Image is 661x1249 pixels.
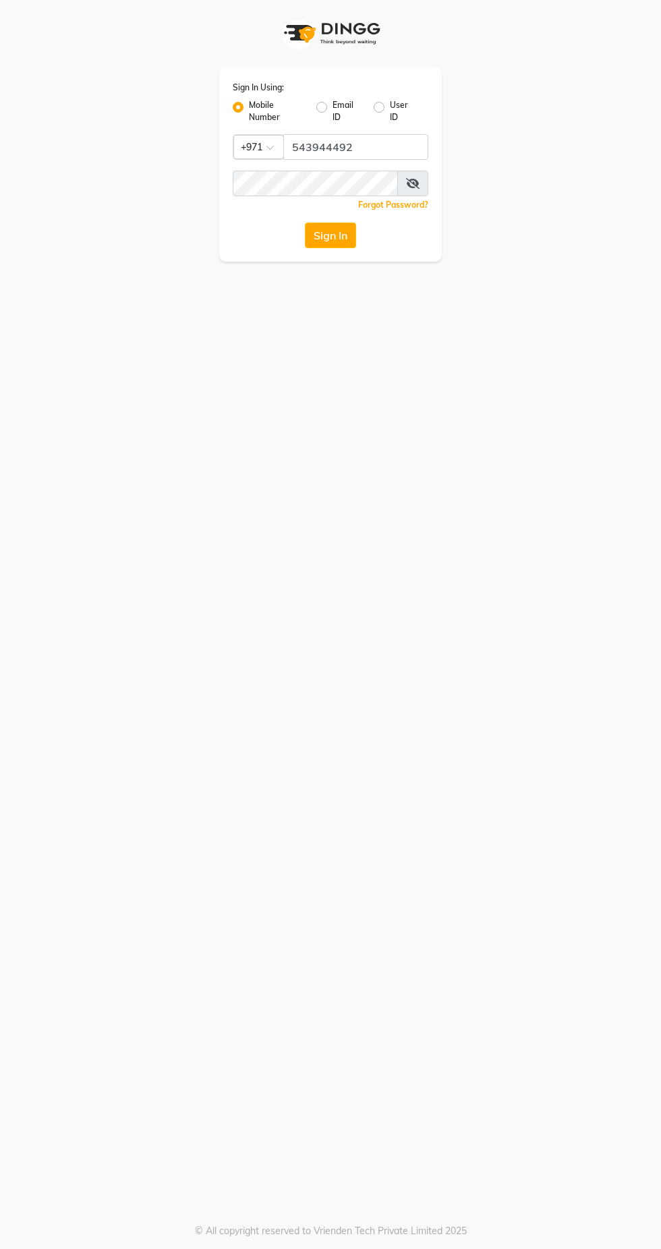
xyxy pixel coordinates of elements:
img: logo1.svg [277,13,384,53]
input: Username [283,134,428,160]
label: Email ID [333,99,363,123]
button: Sign In [305,223,356,248]
label: Sign In Using: [233,82,284,94]
a: Forgot Password? [358,200,428,210]
label: User ID [390,99,418,123]
label: Mobile Number [249,99,306,123]
input: Username [233,171,398,196]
